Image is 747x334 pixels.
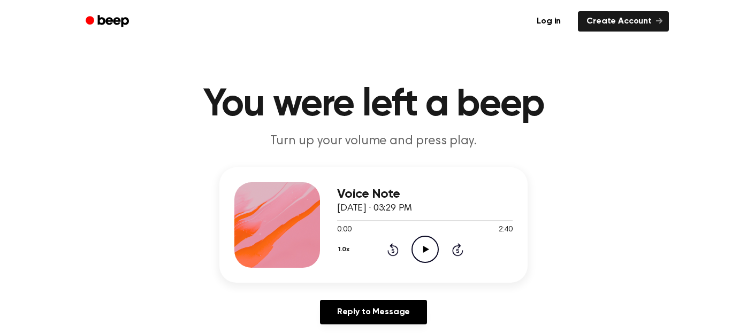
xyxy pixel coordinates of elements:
a: Create Account [578,11,669,32]
a: Reply to Message [320,300,427,324]
h1: You were left a beep [100,86,647,124]
span: 2:40 [499,224,513,236]
a: Beep [78,11,139,32]
span: [DATE] · 03:29 PM [337,204,412,213]
a: Log in [526,9,571,34]
p: Turn up your volume and press play. [168,133,579,150]
span: 0:00 [337,224,351,236]
h3: Voice Note [337,187,513,201]
button: 1.0x [337,240,353,259]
